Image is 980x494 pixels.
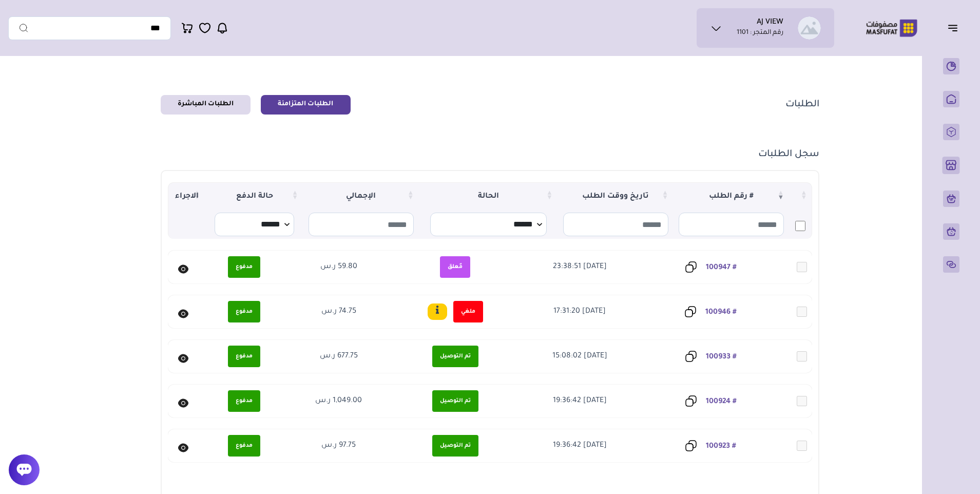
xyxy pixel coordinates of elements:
[558,182,674,211] th: تاريخ ووقت الطلب : activate to sort column ascending
[706,397,737,406] a: # 100924
[798,16,821,40] img: AJ VIEW
[205,182,303,211] th: حالة الدفع : activate to sort column ascending
[303,182,419,211] div: الإجمالي
[440,256,470,278] span: مٌعلق
[705,308,737,316] a: # 100946
[228,435,260,457] span: مدفوع
[419,182,558,211] div: الحالة
[553,308,606,316] span: [DATE] 17:31:20
[285,385,393,417] td: 1,049.00 ر.س
[785,99,819,111] h1: الطلبات
[285,340,393,373] td: 677.75 ر.س
[859,18,925,38] img: Logo
[285,251,393,283] td: 59.80 ر.س
[706,263,737,272] a: # 100947
[432,346,478,367] span: تم التوصيل
[205,182,303,211] div: حالة الدفع
[161,95,251,115] a: الطلبات المباشرة
[737,28,783,39] p: رقم المتجر : 1101
[228,301,260,322] span: مدفوع
[419,182,558,211] th: الحالة : activate to sort column ascending
[758,148,819,161] h1: سجل الطلبات
[674,182,789,211] div: # رقم الطلب
[453,301,483,322] span: ملغي
[303,182,419,211] th: الإجمالي : activate to sort column ascending
[261,95,351,115] a: الطلبات المتزامنة
[553,263,607,271] span: [DATE] 23:38:51
[432,390,478,412] span: تم التوصيل
[168,182,205,211] div: الاجراء
[228,390,260,412] span: مدفوع
[674,182,789,211] th: # رقم الطلب : activate to sort column ascending
[168,182,205,211] th: الاجراء : activate to sort column ascending
[285,295,393,328] td: 74.75 ر.س
[558,182,674,211] div: تاريخ ووقت الطلب
[706,353,737,361] a: # 100933
[553,442,607,450] span: [DATE] 19:36:42
[757,18,783,28] h1: AJ VIEW
[285,429,393,462] td: 97.75 ر.س
[228,256,260,278] span: مدفوع
[706,442,736,450] a: # 100923
[432,435,478,457] span: تم التوصيل
[552,352,607,360] span: [DATE] 15:08:02
[789,182,812,211] th: : activate to sort column ascending
[228,346,260,367] span: مدفوع
[553,397,607,405] span: [DATE] 19:36:42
